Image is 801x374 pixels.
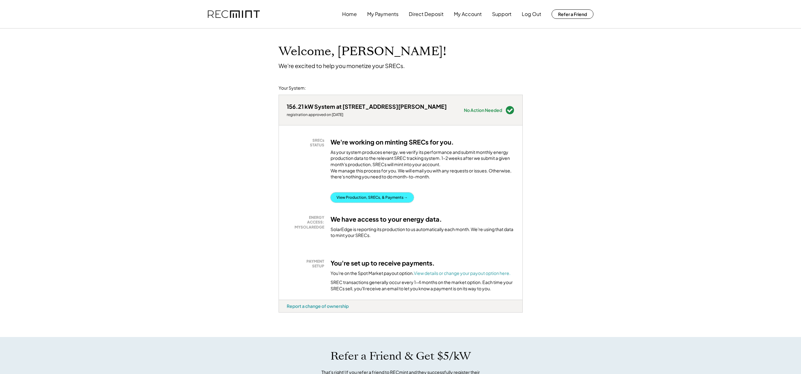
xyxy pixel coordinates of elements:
div: dsf2jzeo - MD 1.5x (BT) [279,313,299,315]
button: My Account [454,8,482,20]
button: View Production, SRECs, & Payments → [331,192,414,203]
div: You're on the Spot Market payout option. [331,270,511,277]
div: Report a change of ownership [287,303,349,309]
div: ENERGY ACCESS: MYSOLAREDGE [290,215,324,230]
div: SRECs STATUS [290,138,324,148]
a: View details or change your payout option here. [414,270,511,276]
button: Support [492,8,511,20]
h3: We're working on minting SRECs for you. [331,138,454,146]
h3: You're set up to receive payments. [331,259,435,267]
div: Your System: [279,85,306,91]
h1: Welcome, [PERSON_NAME]! [279,44,446,59]
div: SREC transactions generally occur every 1-4 months on the market option. Each time your SRECs sel... [331,279,515,292]
button: Home [342,8,357,20]
img: recmint-logotype%403x.png [208,10,260,18]
button: My Payments [367,8,398,20]
button: Direct Deposit [409,8,444,20]
div: As your system produces energy, we verify its performance and submit monthly energy production da... [331,149,515,183]
div: We're excited to help you monetize your SRECs. [279,62,405,69]
div: PAYMENT SETUP [290,259,324,269]
button: Log Out [522,8,541,20]
div: SolarEdge is reporting its production to us automatically each month. We're using that data to mi... [331,226,515,239]
div: No Action Needed [464,108,502,112]
h3: We have access to your energy data. [331,215,442,223]
div: registration approved on [DATE] [287,112,447,117]
button: Refer a Friend [552,9,593,19]
div: 156.21 kW System at [STREET_ADDRESS][PERSON_NAME] [287,103,447,110]
h1: Refer a Friend & Get $5/kW [331,350,471,363]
